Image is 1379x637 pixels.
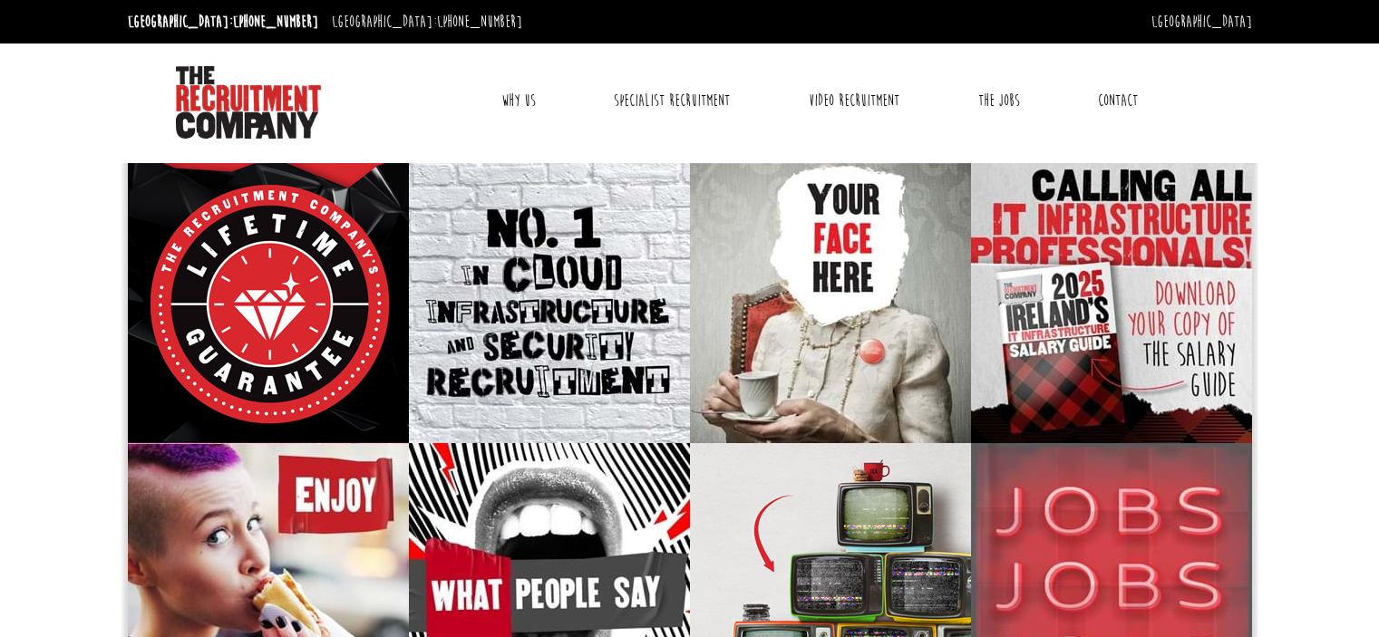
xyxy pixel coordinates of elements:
[795,78,913,123] a: Video Recruitment
[488,78,549,123] a: Why Us
[965,78,1034,123] a: The Jobs
[1084,78,1151,123] a: Contact
[123,7,323,36] li: [GEOGRAPHIC_DATA]:
[176,66,321,139] img: The Recruitment Company
[1151,12,1252,32] a: [GEOGRAPHIC_DATA]
[600,78,743,123] a: Specialist Recruitment
[327,7,527,36] li: [GEOGRAPHIC_DATA]:
[437,12,522,32] a: [PHONE_NUMBER]
[233,12,318,32] a: [PHONE_NUMBER]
